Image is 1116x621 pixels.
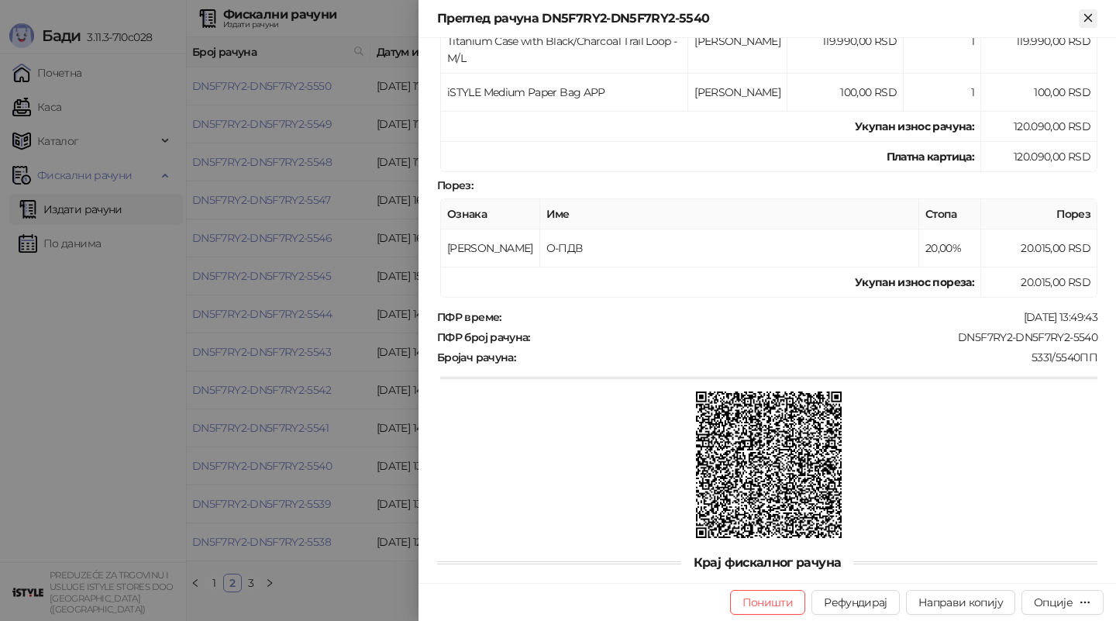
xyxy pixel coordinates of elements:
button: Рефундирај [811,590,900,615]
strong: Бројач рачуна : [437,350,515,364]
td: 100,00 RSD [981,74,1097,112]
span: Крај фискалног рачуна [681,555,854,570]
td: [PERSON_NAME] [688,74,787,112]
td: 20.015,00 RSD [981,267,1097,298]
strong: Укупан износ пореза: [855,275,974,289]
div: 5331/5540ПП [517,350,1099,364]
strong: ПФР време : [437,310,501,324]
div: [DATE] 13:49:43 [503,310,1099,324]
button: Close [1079,9,1097,28]
th: Ознака [441,199,540,229]
div: DN5F7RY2-DN5F7RY2-5540 [532,330,1099,344]
td: 20.015,00 RSD [981,229,1097,267]
td: 119.990,00 RSD [787,9,904,74]
strong: Платна картица : [887,150,974,164]
td: 120.090,00 RSD [981,112,1097,142]
td: Apple Watch Ultra 3 Cellular 49mm Black Titanium Case with Black/Charcoal Trail Loop - M/L [441,9,688,74]
td: [PERSON_NAME] [688,9,787,74]
div: Опције [1034,595,1073,609]
td: 119.990,00 RSD [981,9,1097,74]
img: QR код [696,392,842,538]
td: 100,00 RSD [787,74,904,112]
th: Порез [981,199,1097,229]
th: Стопа [919,199,981,229]
strong: ПФР број рачуна : [437,330,530,344]
div: Преглед рачуна DN5F7RY2-DN5F7RY2-5540 [437,9,1079,28]
strong: Укупан износ рачуна : [855,119,974,133]
td: iSTYLE Medium Paper Bag APP [441,74,688,112]
th: Име [540,199,919,229]
td: 120.090,00 RSD [981,142,1097,172]
td: О-ПДВ [540,229,919,267]
td: [PERSON_NAME] [441,229,540,267]
button: Поништи [730,590,806,615]
button: Направи копију [906,590,1015,615]
strong: Порез : [437,178,473,192]
td: 20,00% [919,229,981,267]
td: 1 [904,74,981,112]
span: Направи копију [918,595,1003,609]
td: 1 [904,9,981,74]
button: Опције [1021,590,1104,615]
